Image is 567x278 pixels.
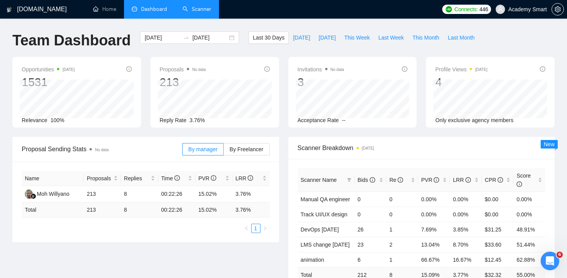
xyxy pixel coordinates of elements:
td: 0.00% [418,192,450,207]
td: 13.04% [418,237,450,252]
td: 213 [84,202,121,218]
span: 3.76% [190,117,205,123]
span: Profile Views [435,65,487,74]
button: [DATE] [314,31,340,44]
span: info-circle [540,66,545,72]
time: [DATE] [475,67,487,72]
td: 00:22:26 [158,202,195,218]
td: $0.00 [482,192,514,207]
img: logo [7,3,12,16]
a: Manual QA engineer [301,196,350,202]
td: 0 [355,192,386,207]
span: info-circle [174,175,180,181]
span: info-circle [517,181,522,187]
span: Proposals [87,174,112,183]
span: Time [161,175,180,181]
div: 213 [160,75,206,90]
td: 51.44% [514,237,545,252]
span: This Week [344,33,370,42]
td: 0.00% [450,207,482,222]
td: 0.00% [418,207,450,222]
div: Moh Willyano [37,190,69,198]
a: animation [301,257,324,263]
td: 62.88% [514,252,545,267]
li: Previous Page [242,224,251,233]
span: user [498,7,503,12]
span: swap-right [183,35,189,41]
td: $12.45 [482,252,514,267]
span: right [263,226,267,231]
span: Proposal Sending Stats [22,144,182,154]
span: 100% [50,117,64,123]
td: 0 [355,207,386,222]
time: [DATE] [362,146,374,150]
a: DevOps [DATE] [301,226,339,233]
img: MW [25,189,34,199]
td: 6 [355,252,386,267]
span: Proposals [160,65,206,74]
button: setting [551,3,564,16]
span: Reply Rate [160,117,186,123]
input: Start date [145,33,180,42]
span: Last Week [378,33,404,42]
span: [DATE] [319,33,336,42]
span: -- [342,117,345,123]
span: PVR [198,175,217,181]
span: Invitations [298,65,344,74]
span: No data [192,67,206,72]
th: Name [22,171,84,186]
span: Scanner Breakdown [298,143,546,153]
td: $0.00 [482,207,514,222]
td: 16.67% [450,252,482,267]
div: 4 [435,75,487,90]
span: Dashboard [141,6,167,12]
td: 3.76% [233,186,270,202]
span: By manager [188,146,217,152]
td: 3.85% [450,222,482,237]
span: info-circle [434,177,439,183]
a: searchScanner [183,6,211,12]
span: info-circle [402,66,407,72]
span: to [183,35,189,41]
td: 1 [386,252,418,267]
span: Relevance [22,117,47,123]
span: info-circle [211,175,216,181]
span: Re [389,177,403,183]
span: Last 30 Days [253,33,284,42]
span: LRR [453,177,471,183]
time: [DATE] [62,67,74,72]
button: left [242,224,251,233]
td: 1 [386,222,418,237]
td: 213 [84,186,121,202]
span: filter [345,174,353,186]
input: End date [192,33,227,42]
button: This Week [340,31,374,44]
td: 15.02% [195,186,233,202]
td: 0.00% [514,207,545,222]
td: 3.76 % [233,202,270,218]
span: Connects: [455,5,478,14]
span: Replies [124,174,149,183]
a: setting [551,6,564,12]
span: Only exclusive agency members [435,117,514,123]
a: Track UI/UX design [301,211,348,218]
td: 66.67% [418,252,450,267]
td: 0.00% [450,192,482,207]
td: 8 [121,186,158,202]
span: left [244,226,249,231]
th: Proposals [84,171,121,186]
span: 6 [557,252,563,258]
th: Replies [121,171,158,186]
span: No data [95,148,109,152]
td: 7.69% [418,222,450,237]
span: info-circle [264,66,270,72]
td: 23 [355,237,386,252]
span: info-circle [126,66,132,72]
span: No data [331,67,344,72]
td: 15.02 % [195,202,233,218]
img: gigradar-bm.png [31,193,36,199]
span: info-circle [465,177,471,183]
td: 2 [386,237,418,252]
span: info-circle [498,177,503,183]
